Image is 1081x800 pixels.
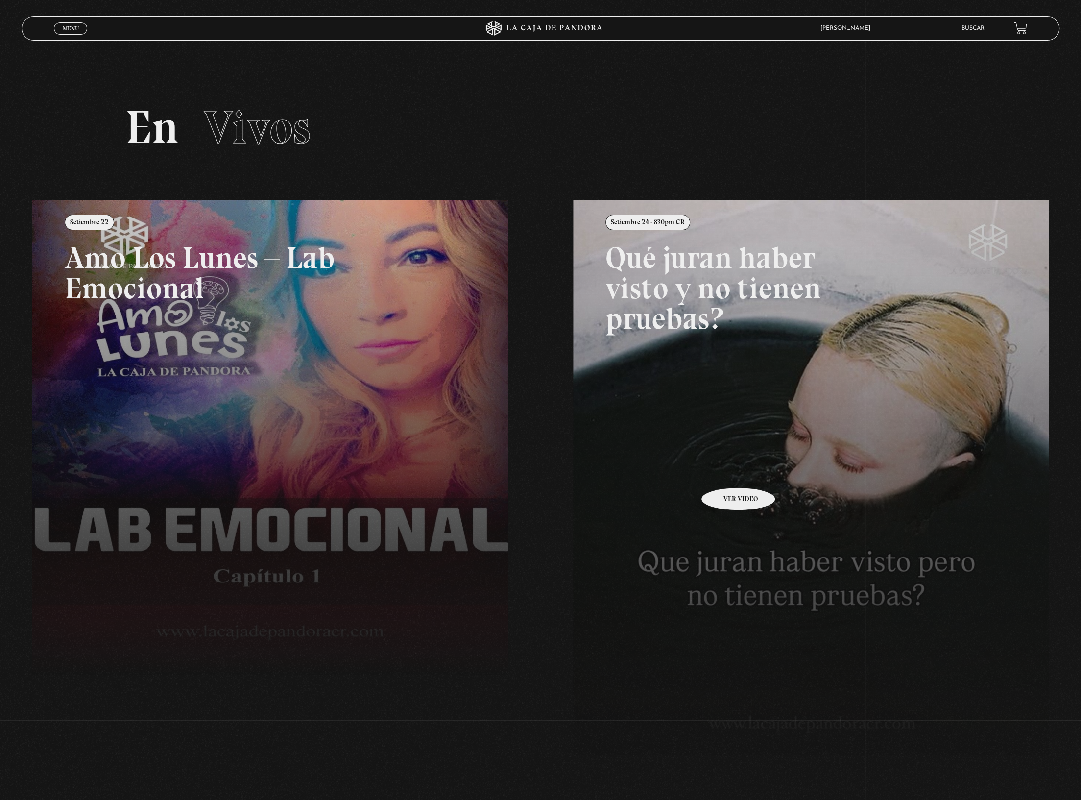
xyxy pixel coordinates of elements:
span: Vivos [204,99,311,155]
h2: En [125,104,956,151]
span: Cerrar [59,33,82,40]
span: Menu [63,25,79,31]
a: View your shopping cart [1014,22,1027,35]
a: Buscar [961,25,985,31]
span: [PERSON_NAME] [816,25,880,31]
